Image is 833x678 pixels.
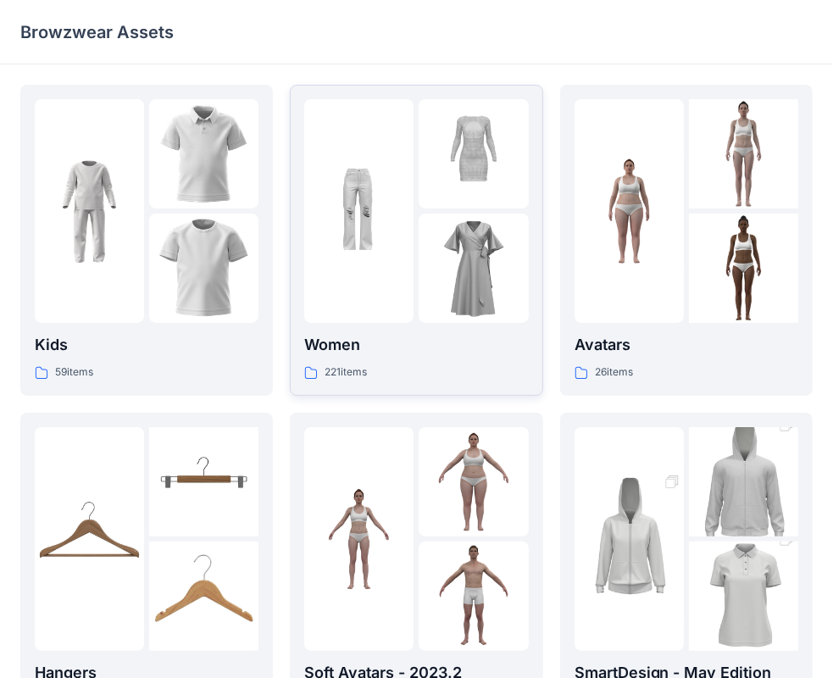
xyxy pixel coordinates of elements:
img: folder 3 [149,542,258,651]
img: folder 1 [304,484,414,593]
img: folder 1 [575,457,684,621]
img: folder 2 [689,400,798,564]
p: Women [304,333,528,357]
a: folder 1folder 2folder 3Kids59items [20,85,273,396]
p: Avatars [575,333,798,357]
img: folder 3 [419,214,528,323]
img: folder 1 [35,484,144,593]
img: folder 3 [689,214,798,323]
img: folder 2 [149,427,258,536]
p: 221 items [325,364,367,381]
img: folder 2 [419,427,528,536]
img: folder 2 [689,99,798,208]
img: folder 1 [35,157,144,266]
a: folder 1folder 2folder 3Women221items [290,85,542,396]
img: folder 1 [575,157,684,266]
p: 59 items [55,364,93,381]
img: folder 3 [419,542,528,651]
p: 26 items [595,364,633,381]
a: folder 1folder 2folder 3Avatars26items [560,85,813,396]
img: folder 3 [149,214,258,323]
img: folder 1 [304,157,414,266]
img: folder 2 [149,99,258,208]
img: folder 2 [419,99,528,208]
p: Kids [35,333,258,357]
p: Browzwear Assets [20,20,174,44]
